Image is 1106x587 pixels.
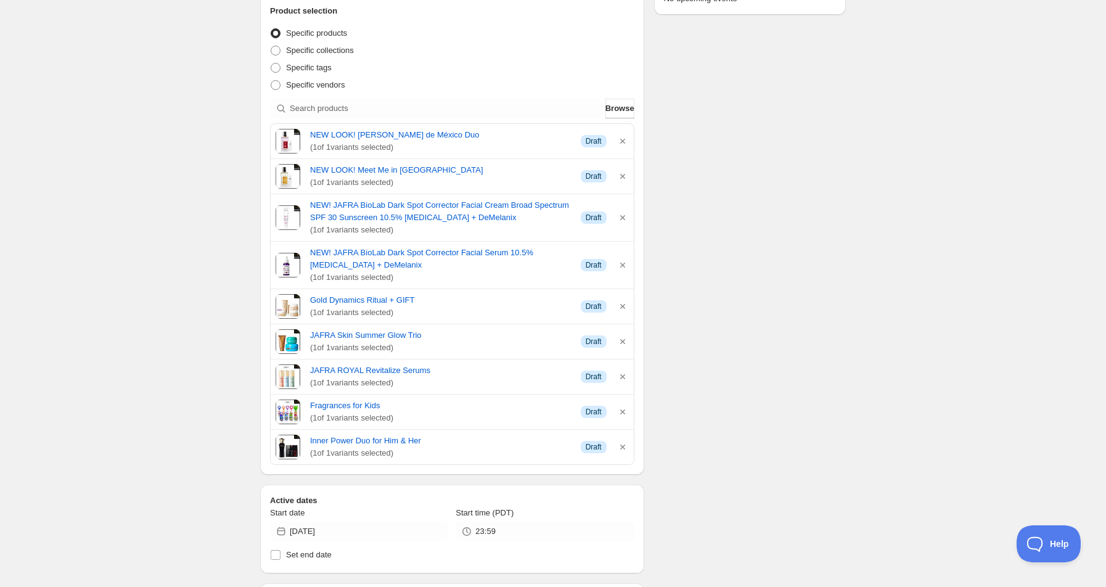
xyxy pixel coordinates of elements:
[310,306,571,319] span: ( 1 of 1 variants selected)
[310,447,571,459] span: ( 1 of 1 variants selected)
[605,102,634,115] span: Browse
[586,260,602,270] span: Draft
[310,199,571,224] a: NEW! JAFRA BioLab Dark Spot Corrector Facial Cream Broad Spectrum SPF 30 Sunscreen 10.5% [MEDICAL...
[586,337,602,347] span: Draft
[270,508,305,517] span: Start date
[310,294,571,306] a: Gold Dynamics Ritual + GIFT
[290,99,603,118] input: Search products
[286,80,345,89] span: Specific vendors
[586,302,602,311] span: Draft
[270,5,634,17] h2: Product selection
[310,400,571,412] a: Fragrances for Kids
[310,129,571,141] a: NEW LOOK! [PERSON_NAME] de México Duo
[310,224,571,236] span: ( 1 of 1 variants selected)
[310,412,571,424] span: ( 1 of 1 variants selected)
[310,176,571,189] span: ( 1 of 1 variants selected)
[586,213,602,223] span: Draft
[310,164,571,176] a: NEW LOOK! Meet Me in [GEOGRAPHIC_DATA]
[586,372,602,382] span: Draft
[286,550,332,559] span: Set end date
[286,63,332,72] span: Specific tags
[586,442,602,452] span: Draft
[310,247,571,271] a: NEW! JAFRA BioLab Dark Spot Corrector Facial Serum 10.5% [MEDICAL_DATA] + DeMelanix
[586,171,602,181] span: Draft
[586,136,602,146] span: Draft
[456,508,514,517] span: Start time (PDT)
[310,141,571,154] span: ( 1 of 1 variants selected)
[310,342,571,354] span: ( 1 of 1 variants selected)
[270,495,634,507] h2: Active dates
[1017,525,1081,562] iframe: Toggle Customer Support
[586,407,602,417] span: Draft
[286,28,347,38] span: Specific products
[310,271,571,284] span: ( 1 of 1 variants selected)
[310,329,571,342] a: JAFRA Skin Summer Glow Trio
[605,99,634,118] button: Browse
[310,435,571,447] a: Inner Power Duo for Him & Her
[286,46,354,55] span: Specific collections
[310,364,571,377] a: JAFRA ROYAL Revitalize Serums
[310,377,571,389] span: ( 1 of 1 variants selected)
